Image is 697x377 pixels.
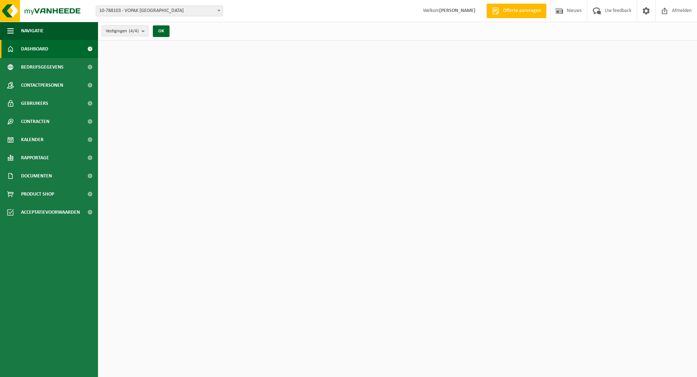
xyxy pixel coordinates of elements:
[21,76,63,94] span: Contactpersonen
[21,22,44,40] span: Navigatie
[439,8,476,13] strong: [PERSON_NAME]
[106,26,139,37] span: Vestigingen
[96,6,223,16] span: 10-788103 - VOPAK BELGIUM
[21,203,80,221] span: Acceptatievoorwaarden
[129,29,139,33] count: (4/4)
[21,58,64,76] span: Bedrijfsgegevens
[96,5,223,16] span: 10-788103 - VOPAK BELGIUM
[102,25,148,36] button: Vestigingen(4/4)
[21,94,48,112] span: Gebruikers
[21,112,49,131] span: Contracten
[486,4,546,18] a: Offerte aanvragen
[21,185,54,203] span: Product Shop
[21,167,52,185] span: Documenten
[21,131,44,149] span: Kalender
[153,25,170,37] button: OK
[501,7,543,15] span: Offerte aanvragen
[21,40,48,58] span: Dashboard
[21,149,49,167] span: Rapportage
